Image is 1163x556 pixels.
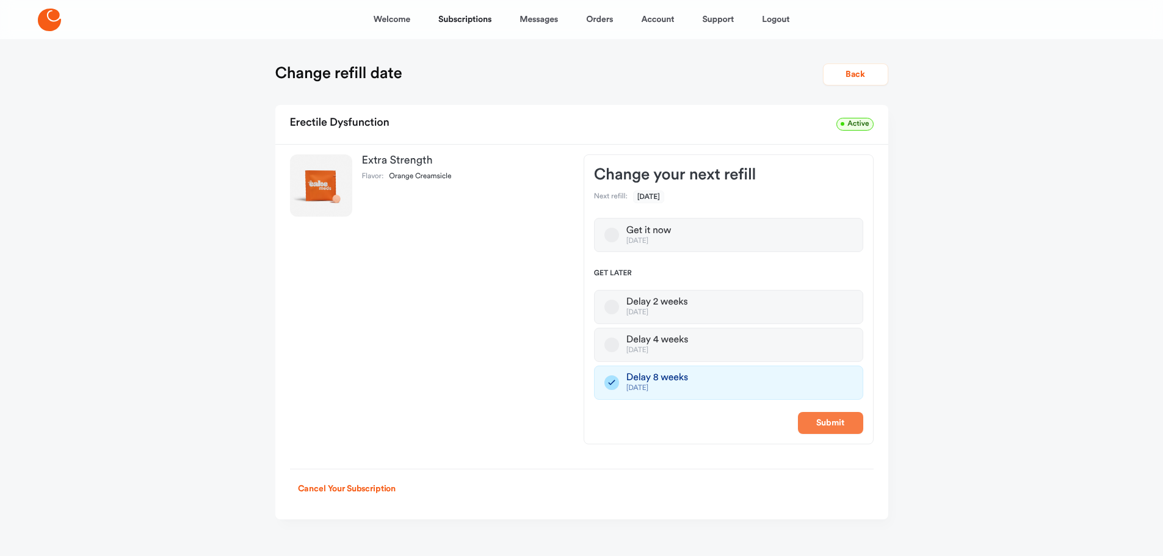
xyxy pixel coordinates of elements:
[586,5,613,34] a: Orders
[604,375,619,390] button: Delay 8 weeks[DATE]
[823,63,888,85] button: Back
[626,308,688,317] div: [DATE]
[290,478,404,500] button: Cancel Your Subscription
[641,5,674,34] a: Account
[604,228,619,242] button: Get it now[DATE]
[594,165,863,184] h3: Change your next refill
[520,5,558,34] a: Messages
[374,5,410,34] a: Welcome
[626,346,688,355] div: [DATE]
[389,172,451,182] dd: Orange Creamsicle
[798,412,863,434] button: Submit
[604,338,619,352] button: Delay 4 weeks[DATE]
[626,225,671,237] div: Get it now
[594,269,863,279] span: Get later
[594,192,628,202] dt: Next refill:
[290,112,389,134] h2: Erectile Dysfunction
[626,334,688,346] div: Delay 4 weeks
[275,63,402,83] h1: Change refill date
[604,300,619,314] button: Delay 2 weeks[DATE]
[702,5,734,34] a: Support
[626,372,688,384] div: Delay 8 weeks
[633,190,664,203] span: [DATE]
[362,172,384,182] dt: Flavor:
[626,237,671,246] div: [DATE]
[836,118,873,131] span: Active
[626,384,688,393] div: [DATE]
[290,154,352,217] img: Extra Strength
[362,154,564,167] h3: Extra Strength
[762,5,789,34] a: Logout
[438,5,491,34] a: Subscriptions
[626,296,688,308] div: Delay 2 weeks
